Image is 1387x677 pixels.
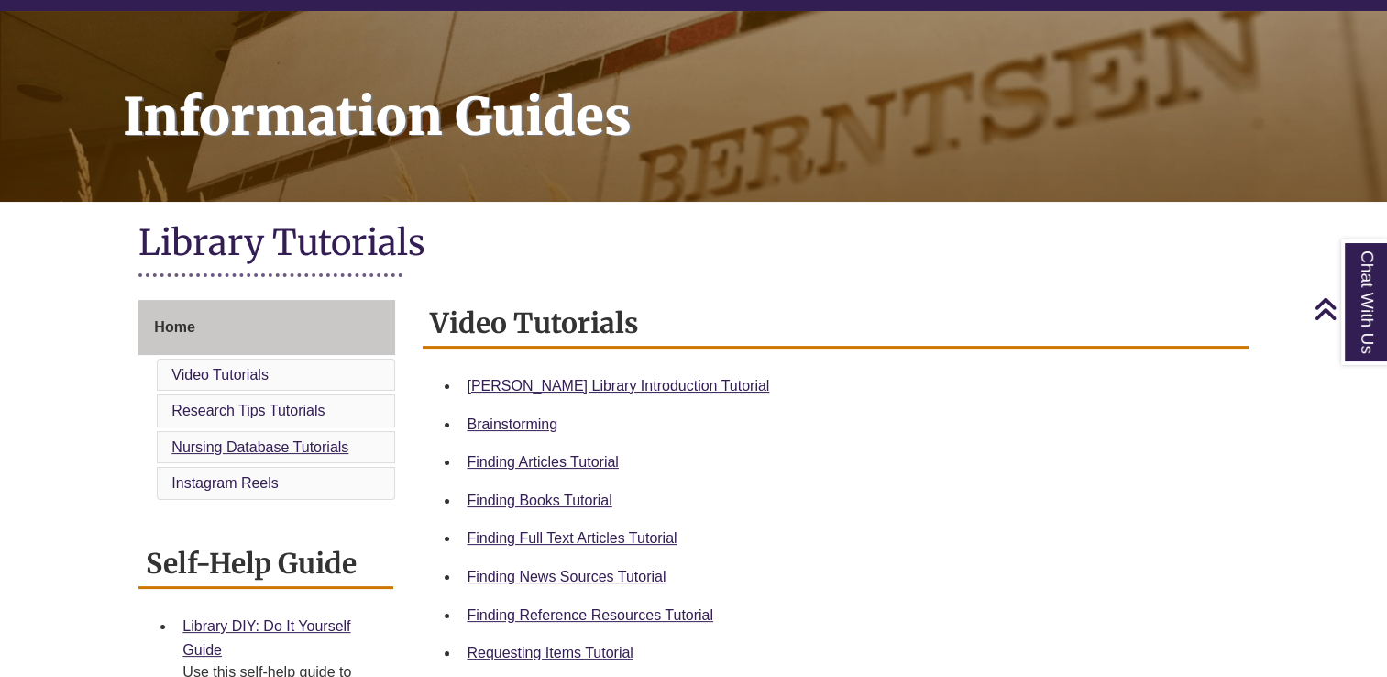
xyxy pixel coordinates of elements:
[467,493,611,508] a: Finding Books Tutorial
[467,378,769,394] a: [PERSON_NAME] Library Introduction Tutorial
[138,300,395,504] div: Guide Page Menu
[467,645,633,660] a: Requesting Items Tutorial
[423,300,1248,349] h2: Video Tutorials
[154,319,194,335] span: Home
[171,403,325,418] a: Research Tips Tutorials
[138,220,1248,269] h1: Library Tutorials
[1314,296,1382,321] a: Back to Top
[467,607,713,623] a: Finding Reference Resources Tutorial
[467,454,618,470] a: Finding Articles Tutorial
[171,475,279,491] a: Instagram Reels
[138,300,395,355] a: Home
[467,416,557,432] a: Brainstorming
[171,367,269,383] a: Video Tutorials
[467,530,677,546] a: Finding Full Text Articles Tutorial
[138,540,393,589] h2: Self-Help Guide
[103,11,1387,178] h1: Information Guides
[467,569,666,584] a: Finding News Sources Tutorial
[182,618,350,658] a: Library DIY: Do It Yourself Guide
[171,439,348,455] a: Nursing Database Tutorials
